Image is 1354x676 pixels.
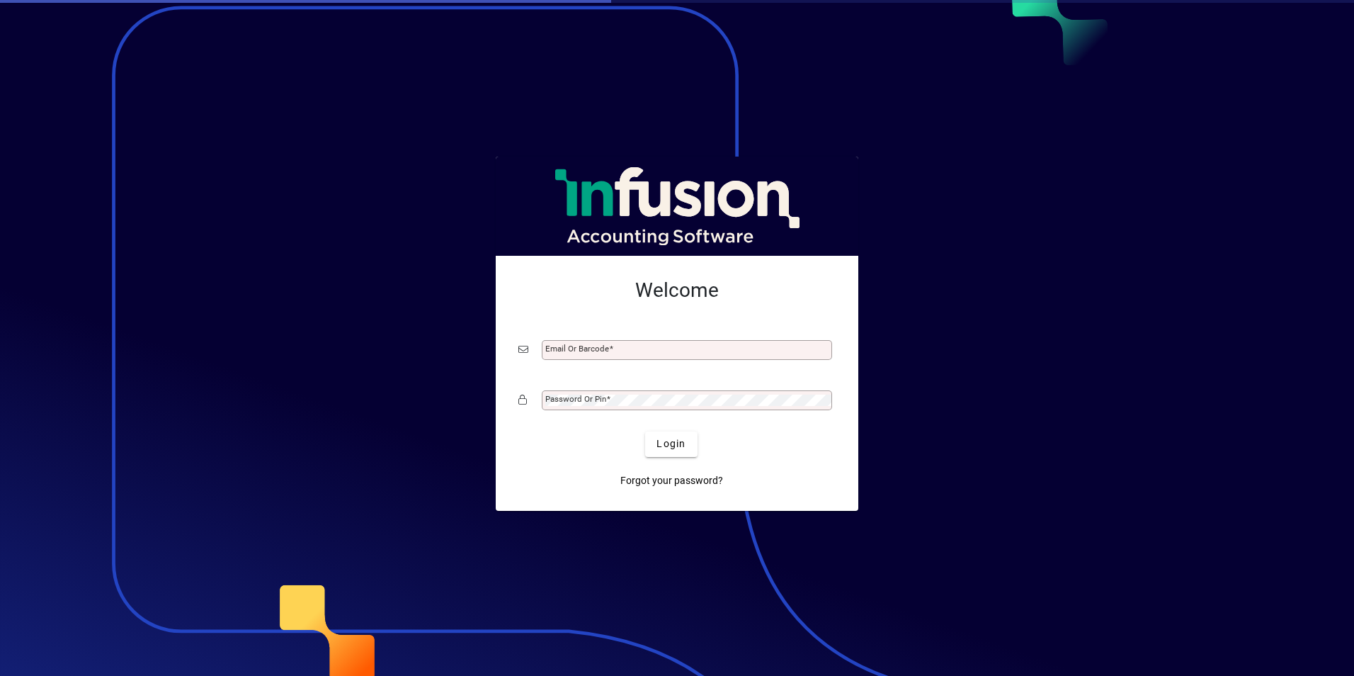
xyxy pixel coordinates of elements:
[518,278,836,303] h2: Welcome
[620,473,723,488] span: Forgot your password?
[645,432,697,457] button: Login
[615,468,729,494] a: Forgot your password?
[656,436,685,451] span: Login
[545,394,606,404] mat-label: Password or Pin
[545,344,609,354] mat-label: Email or Barcode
